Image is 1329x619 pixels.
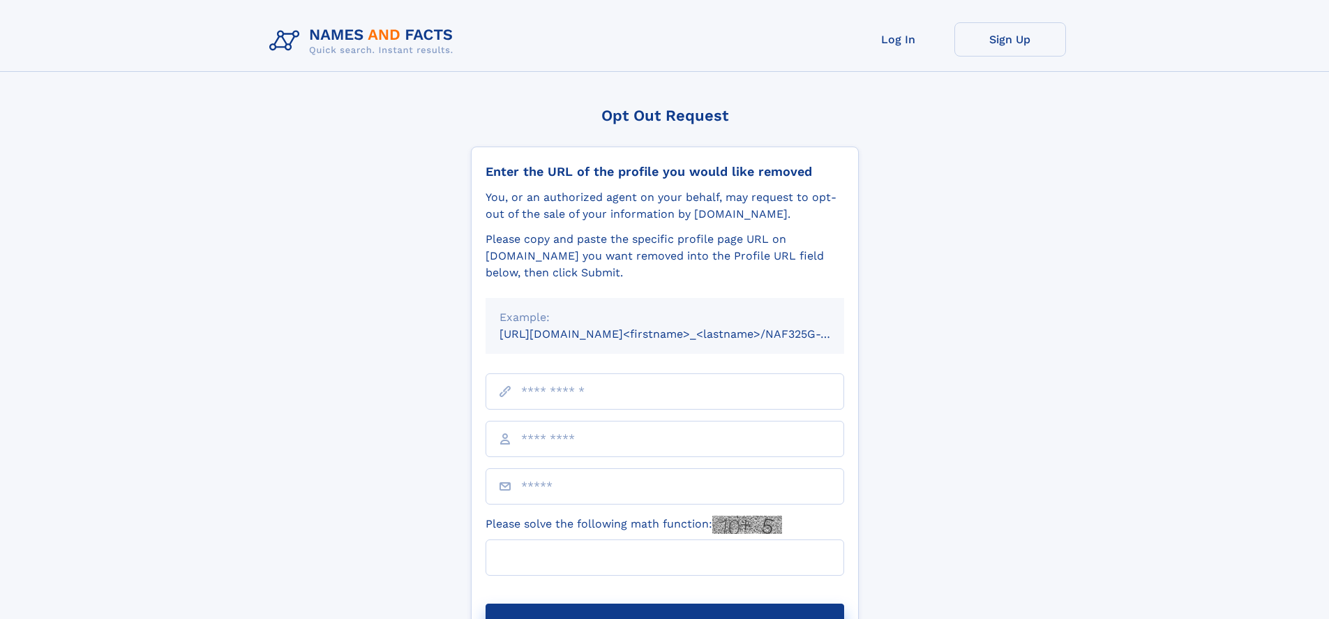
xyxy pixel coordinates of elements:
[500,309,830,326] div: Example:
[486,164,844,179] div: Enter the URL of the profile you would like removed
[954,22,1066,57] a: Sign Up
[486,231,844,281] div: Please copy and paste the specific profile page URL on [DOMAIN_NAME] you want removed into the Pr...
[486,516,782,534] label: Please solve the following math function:
[500,327,871,341] small: [URL][DOMAIN_NAME]<firstname>_<lastname>/NAF325G-xxxxxxxx
[471,107,859,124] div: Opt Out Request
[843,22,954,57] a: Log In
[264,22,465,60] img: Logo Names and Facts
[486,189,844,223] div: You, or an authorized agent on your behalf, may request to opt-out of the sale of your informatio...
